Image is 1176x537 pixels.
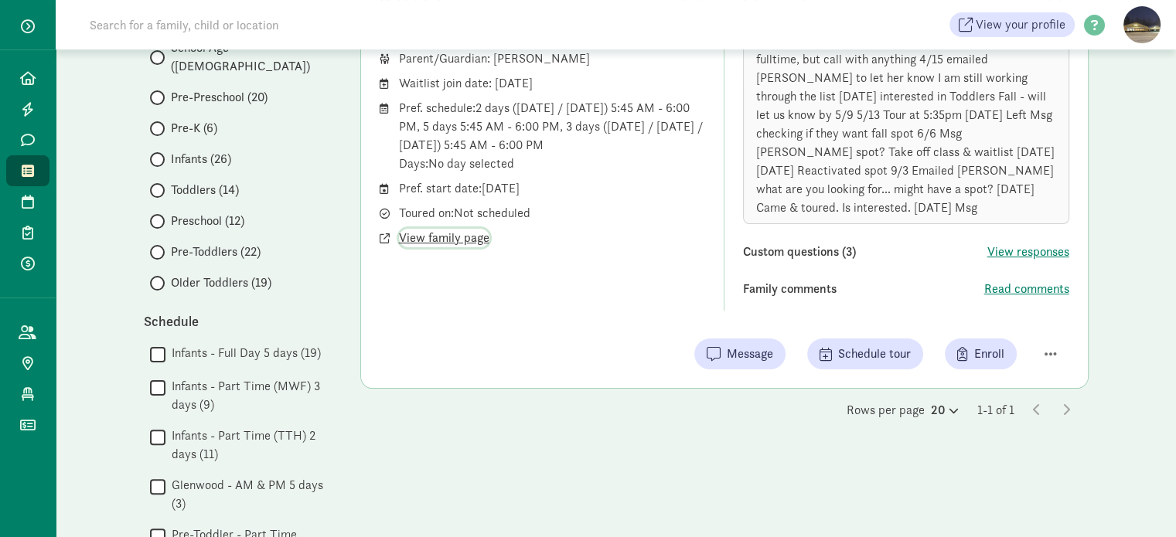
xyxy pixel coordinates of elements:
input: Search for a family, child or location [80,9,514,40]
span: View your profile [976,15,1065,34]
a: View your profile [949,12,1075,37]
span: School Age ([DEMOGRAPHIC_DATA]) [171,39,329,76]
span: Pre-Toddlers (22) [171,243,261,261]
div: Schedule [144,311,329,331]
div: Rows per page 1-1 of 1 [360,401,1089,420]
div: Custom questions (3) [743,243,987,261]
div: Waitlist join date: [DATE] [399,74,706,93]
span: Toddlers (14) [171,181,239,199]
div: Toured on: Not scheduled [399,204,706,223]
button: Read comments [984,280,1069,298]
span: Enroll [974,345,1004,363]
div: Pref. start date: [DATE] [399,179,706,198]
div: Pref. schedule: 2 days ([DATE] / [DATE]) 5:45 AM - 6:00 PM, 5 days 5:45 AM - 6:00 PM, 3 days ([DA... [399,99,706,173]
div: Family comments [743,280,984,298]
button: Schedule tour [807,338,923,369]
span: Message [727,345,773,363]
button: Enroll [945,338,1017,369]
div: 20 [931,401,959,420]
button: Message [694,338,786,369]
div: Parent/Guardian: [PERSON_NAME] [399,49,706,68]
iframe: Chat Widget [1099,463,1176,537]
button: View responses [987,243,1069,261]
span: Schedule tour [838,345,911,363]
span: Preschool (12) [171,212,244,230]
label: Infants - Full Day 5 days (19) [165,344,321,362]
span: Pre-K (6) [171,119,217,138]
span: Infants (26) [171,150,231,168]
label: Infants - Part Time (TTH) 2 days (11) [165,427,329,464]
span: Pre-Preschool (20) [171,88,268,107]
span: Older Toddlers (19) [171,274,271,292]
button: View family page [399,229,489,247]
label: Infants - Part Time (MWF) 3 days (9) [165,377,329,414]
label: Glenwood - AM & PM 5 days (3) [165,476,329,513]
